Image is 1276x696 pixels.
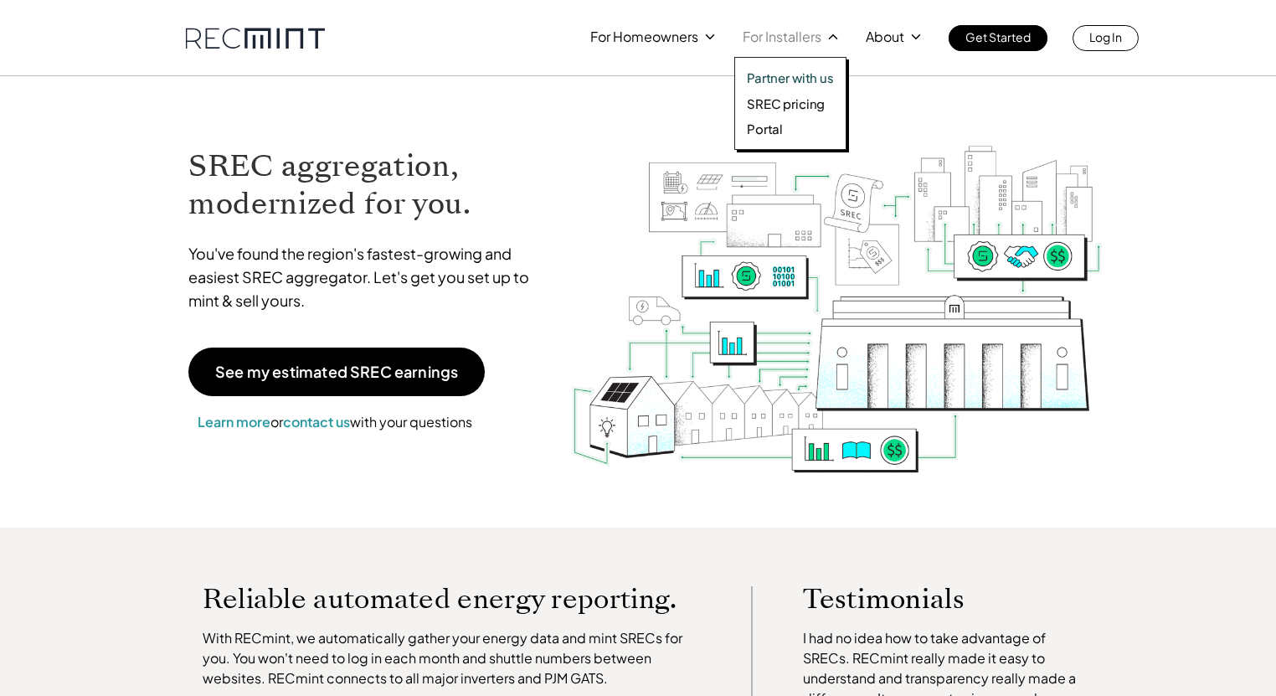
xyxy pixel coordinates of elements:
[188,242,545,312] p: You've found the region's fastest-growing and easiest SREC aggregator. Let's get you set up to mi...
[747,95,834,112] a: SREC pricing
[949,25,1047,51] a: Get Started
[1089,25,1122,49] p: Log In
[570,101,1104,477] img: RECmint value cycle
[203,628,702,688] p: With RECmint, we automatically gather your energy data and mint SRECs for you. You won't need to ...
[188,348,485,396] a: See my estimated SREC earnings
[747,121,783,137] p: Portal
[188,411,481,433] p: or with your questions
[198,413,270,430] a: Learn more
[1073,25,1139,51] a: Log In
[590,25,698,49] p: For Homeowners
[188,147,545,223] h1: SREC aggregation, modernized for you.
[747,95,825,112] p: SREC pricing
[215,364,458,379] p: See my estimated SREC earnings
[747,70,834,86] a: Partner with us
[747,121,834,137] a: Portal
[803,586,1052,611] p: Testimonials
[965,25,1031,49] p: Get Started
[283,413,350,430] a: contact us
[743,25,821,49] p: For Installers
[866,25,904,49] p: About
[203,586,702,611] p: Reliable automated energy reporting.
